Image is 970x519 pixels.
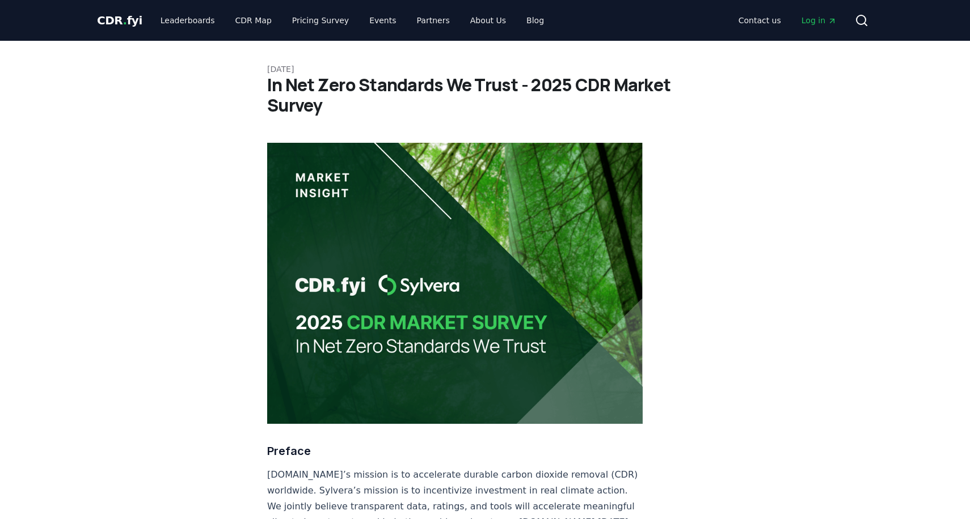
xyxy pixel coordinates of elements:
h3: Preface [267,442,643,460]
a: Pricing Survey [283,10,358,31]
a: Leaderboards [151,10,224,31]
a: Contact us [729,10,790,31]
span: CDR fyi [97,14,142,27]
img: blog post image [267,143,643,424]
span: Log in [802,15,837,26]
nav: Main [151,10,553,31]
a: Blog [517,10,553,31]
a: Partners [408,10,459,31]
a: CDR.fyi [97,12,142,28]
span: . [123,14,127,27]
h1: In Net Zero Standards We Trust - 2025 CDR Market Survey [267,75,703,116]
nav: Main [729,10,846,31]
a: Events [360,10,405,31]
a: CDR Map [226,10,281,31]
a: About Us [461,10,515,31]
p: [DATE] [267,63,703,75]
a: Log in [792,10,846,31]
